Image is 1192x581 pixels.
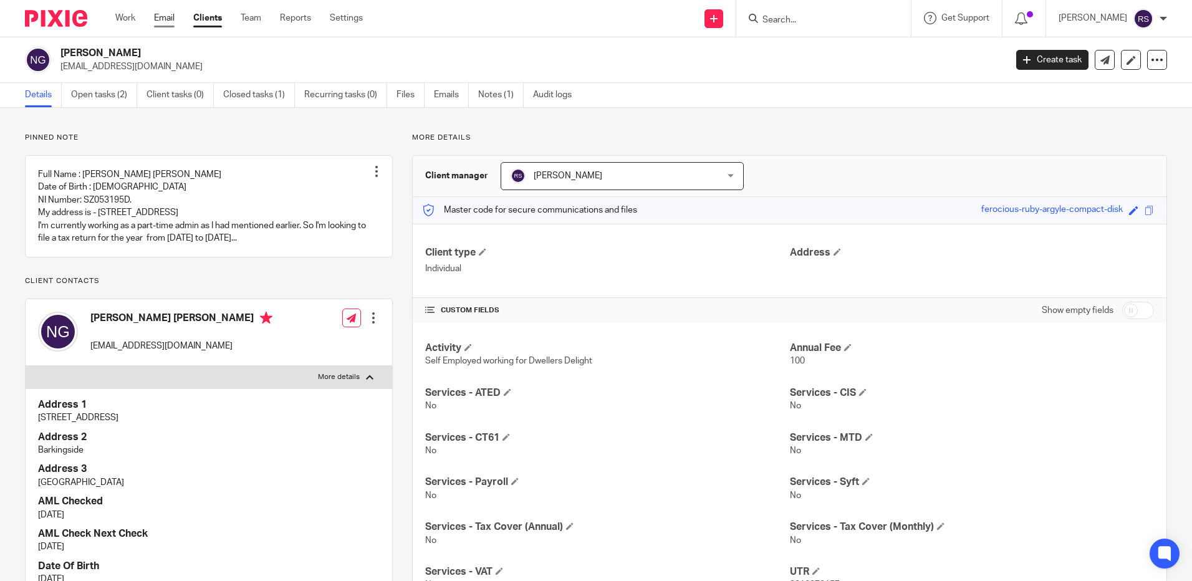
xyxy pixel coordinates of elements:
[790,536,801,545] span: No
[534,171,602,180] span: [PERSON_NAME]
[147,83,214,107] a: Client tasks (0)
[38,495,380,508] h4: AML Checked
[790,476,1154,489] h4: Services - Syft
[790,446,801,455] span: No
[761,15,873,26] input: Search
[422,204,637,216] p: Master code for secure communications and files
[223,83,295,107] a: Closed tasks (1)
[25,83,62,107] a: Details
[1016,50,1089,70] a: Create task
[154,12,175,24] a: Email
[1059,12,1127,24] p: [PERSON_NAME]
[790,565,1154,579] h4: UTR
[71,83,137,107] a: Open tasks (2)
[425,491,436,500] span: No
[425,342,789,355] h4: Activity
[25,47,51,73] img: svg%3E
[511,168,526,183] img: svg%3E
[397,83,425,107] a: Files
[425,262,789,275] p: Individual
[425,431,789,444] h4: Services - CT61
[25,10,87,27] img: Pixie
[38,312,78,352] img: svg%3E
[25,276,393,286] p: Client contacts
[790,401,801,410] span: No
[193,12,222,24] a: Clients
[425,521,789,534] h4: Services - Tax Cover (Annual)
[941,14,989,22] span: Get Support
[425,357,592,365] span: Self Employed working for Dwellers Delight
[790,342,1154,355] h4: Annual Fee
[425,246,789,259] h4: Client type
[425,536,436,545] span: No
[318,372,360,382] p: More details
[38,431,380,444] h4: Address 2
[790,246,1154,259] h4: Address
[425,387,789,400] h4: Services - ATED
[38,509,380,521] p: [DATE]
[60,47,810,60] h2: [PERSON_NAME]
[304,83,387,107] a: Recurring tasks (0)
[425,305,789,315] h4: CUSTOM FIELDS
[790,387,1154,400] h4: Services - CIS
[425,401,436,410] span: No
[790,521,1154,534] h4: Services - Tax Cover (Monthly)
[1042,304,1113,317] label: Show empty fields
[90,340,272,352] p: [EMAIL_ADDRESS][DOMAIN_NAME]
[38,444,380,456] p: Barkingside
[38,560,380,573] h4: Date Of Birth
[790,357,805,365] span: 100
[330,12,363,24] a: Settings
[60,60,997,73] p: [EMAIL_ADDRESS][DOMAIN_NAME]
[425,565,789,579] h4: Services - VAT
[434,83,469,107] a: Emails
[981,203,1123,218] div: ferocious-ruby-argyle-compact-disk
[790,491,801,500] span: No
[38,476,380,489] p: [GEOGRAPHIC_DATA]
[38,411,380,424] p: [STREET_ADDRESS]
[90,312,272,327] h4: [PERSON_NAME] [PERSON_NAME]
[38,463,380,476] h4: Address 3
[425,446,436,455] span: No
[790,431,1154,444] h4: Services - MTD
[478,83,524,107] a: Notes (1)
[533,83,581,107] a: Audit logs
[425,476,789,489] h4: Services - Payroll
[425,170,488,182] h3: Client manager
[38,540,380,553] p: [DATE]
[38,398,380,411] h4: Address 1
[412,133,1167,143] p: More details
[260,312,272,324] i: Primary
[241,12,261,24] a: Team
[280,12,311,24] a: Reports
[1133,9,1153,29] img: svg%3E
[25,133,393,143] p: Pinned note
[115,12,135,24] a: Work
[38,527,380,540] h4: AML Check Next Check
